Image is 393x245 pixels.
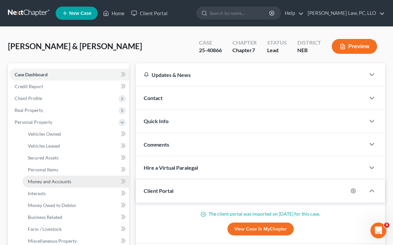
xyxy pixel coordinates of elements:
[9,81,129,92] a: Credit Report
[297,47,321,54] div: NEB
[28,167,58,172] span: Personal Items
[23,211,129,223] a: Business Related
[128,7,171,19] a: Client Portal
[144,95,163,101] span: Contact
[144,164,198,171] span: Hire a Virtual Paralegal
[28,143,60,149] span: Vehicles Leased
[144,211,377,217] p: The client portal was imported on [DATE] for this case.
[23,128,129,140] a: Vehicles Owned
[304,7,385,19] a: [PERSON_NAME] Law, PC, LLO
[210,7,270,19] input: Search by name...
[144,141,169,148] span: Comments
[144,188,173,194] span: Client Portal
[267,39,287,47] div: Status
[144,71,357,78] div: Updates & News
[144,118,169,124] span: Quick Info
[8,41,142,51] span: [PERSON_NAME] & [PERSON_NAME]
[281,7,304,19] a: Help
[9,69,129,81] a: Case Dashboard
[28,191,46,196] span: Interests
[23,152,129,164] a: Secured Assets
[23,199,129,211] a: Money Owed to Debtor
[297,39,321,47] div: District
[384,223,389,228] span: 3
[232,39,257,47] div: Chapter
[267,47,287,54] div: Lead
[28,202,76,208] span: Money Owed to Debtor
[28,214,62,220] span: Business Related
[28,226,62,232] span: Farm / Livestock
[28,131,61,137] span: Vehicles Owned
[28,238,77,244] span: Miscellaneous Property
[28,155,59,160] span: Secured Assets
[23,188,129,199] a: Interests
[100,7,128,19] a: Home
[15,72,48,77] span: Case Dashboard
[15,107,43,113] span: Real Property
[227,223,294,236] a: View Case in MyChapter
[23,176,129,188] a: Money and Accounts
[199,47,222,54] div: 25-40866
[252,47,255,53] span: 7
[23,164,129,176] a: Personal Items
[332,39,377,54] button: Preview
[28,179,71,184] span: Money and Accounts
[370,223,386,238] iframe: Intercom live chat
[23,140,129,152] a: Vehicles Leased
[232,47,257,54] div: Chapter
[199,39,222,47] div: Case
[23,223,129,235] a: Farm / Livestock
[15,84,43,89] span: Credit Report
[15,119,52,125] span: Personal Property
[15,95,42,101] span: Client Profile
[69,11,91,16] span: New Case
